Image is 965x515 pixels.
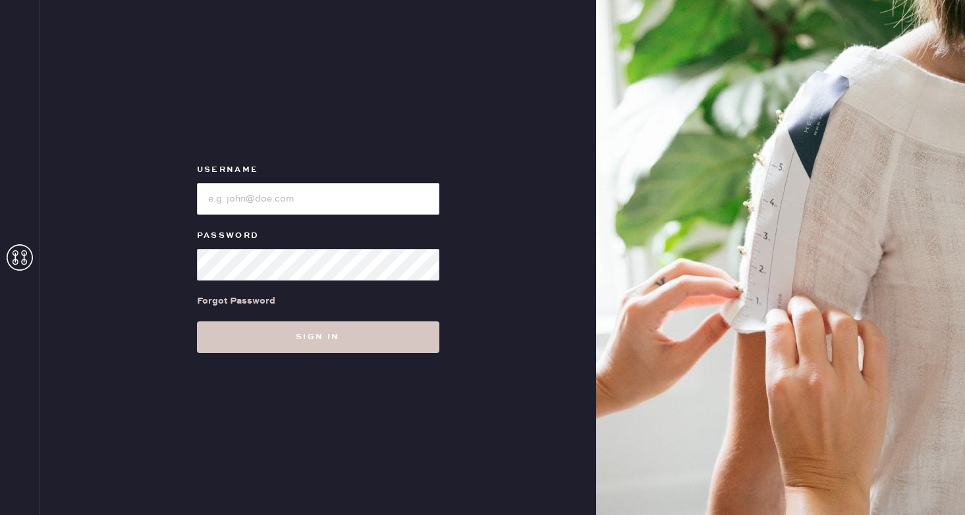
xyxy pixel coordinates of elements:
[197,162,439,178] label: Username
[197,321,439,353] button: Sign in
[197,294,275,308] div: Forgot Password
[197,228,439,244] label: Password
[197,183,439,215] input: e.g. john@doe.com
[197,281,275,321] a: Forgot Password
